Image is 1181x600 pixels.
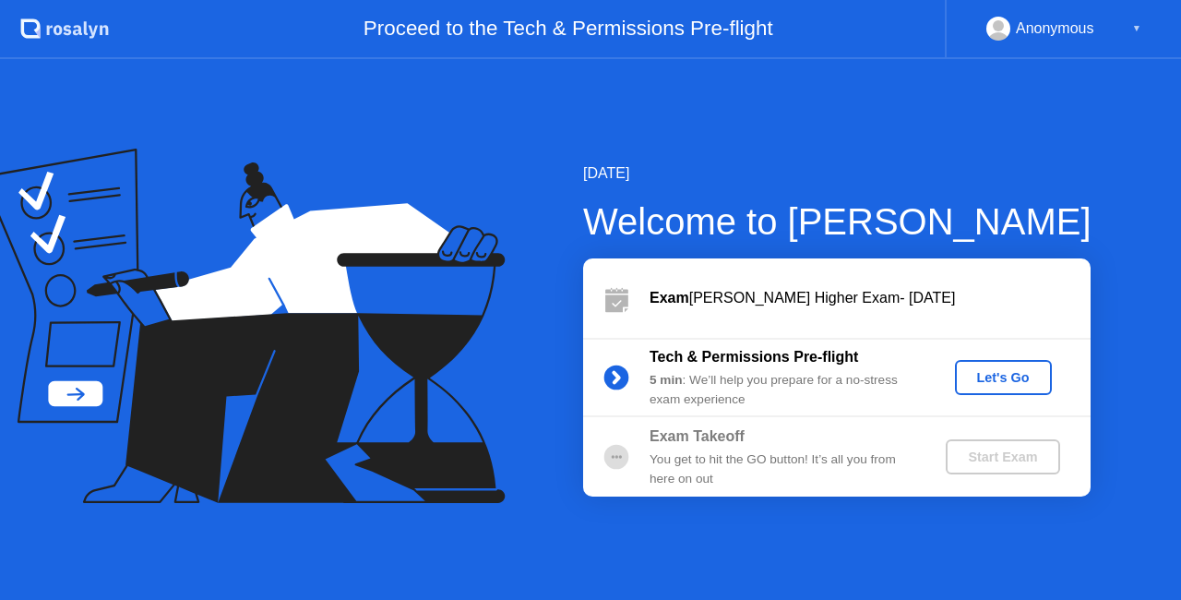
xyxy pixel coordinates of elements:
div: Anonymous [1016,17,1094,41]
b: Exam [650,290,689,306]
b: Exam Takeoff [650,428,745,444]
div: Let's Go [962,370,1044,385]
b: Tech & Permissions Pre-flight [650,349,858,365]
div: You get to hit the GO button! It’s all you from here on out [650,450,915,488]
div: [PERSON_NAME] Higher Exam- [DATE] [650,287,1091,309]
div: Start Exam [953,450,1052,464]
b: 5 min [650,373,683,387]
div: : We’ll help you prepare for a no-stress exam experience [650,371,915,409]
div: ▼ [1132,17,1141,41]
div: [DATE] [583,162,1092,185]
button: Let's Go [955,360,1052,395]
div: Welcome to [PERSON_NAME] [583,194,1092,249]
button: Start Exam [946,439,1059,474]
